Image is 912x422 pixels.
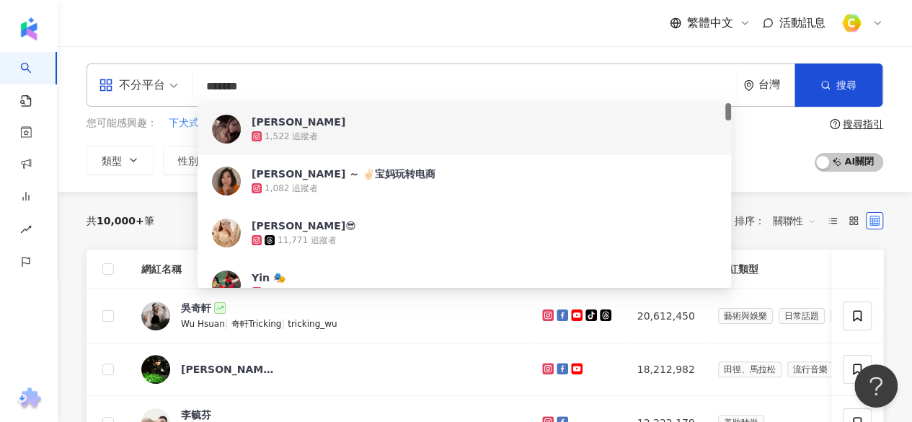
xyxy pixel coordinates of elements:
img: KOL Avatar [212,167,241,195]
a: KOL Avatar吳奇軒Wu Hsuan|奇軒Tricking|tricking_wu [141,301,519,331]
div: 1,522 追蹤者 [265,131,318,143]
button: 下犬式、嬰兒式 [168,115,240,131]
span: 搜尋 [836,79,856,91]
span: 田徑、馬拉松 [718,361,782,377]
span: 您可能感興趣： [87,116,157,131]
img: KOL Avatar [212,271,241,299]
div: [PERSON_NAME]😎 [252,219,356,233]
div: 排序： [735,209,824,232]
img: chrome extension [15,387,43,410]
a: KOL Avatar[PERSON_NAME] [PERSON_NAME] [141,355,519,384]
div: 7,181 追蹤者 [265,286,318,299]
span: 下犬式、嬰兒式 [169,116,239,131]
span: | [281,317,288,329]
span: 10,000+ [97,215,144,227]
img: KOL Avatar [141,302,170,330]
img: KOL Avatar [212,219,241,247]
div: 搜尋指引 [843,118,883,130]
span: question-circle [830,119,840,129]
span: appstore [99,78,113,92]
div: 李毓芬 [181,408,211,422]
span: 藝術與娛樂 [718,308,773,324]
span: Wu Hsuan [181,319,225,329]
span: rise [20,215,32,247]
td: 20,612,450 [626,289,707,343]
span: 繁體中文 [687,15,733,31]
img: %E6%96%B9%E5%BD%A2%E7%B4%94.png [838,9,865,37]
span: environment [743,80,754,91]
img: KOL Avatar [141,355,170,384]
button: 性別 [163,146,231,175]
span: 類型 [102,155,122,167]
div: Yin 🎭 [252,271,285,285]
div: 不分平台 [99,74,165,97]
button: 類型 [87,146,154,175]
div: 1,082 追蹤者 [265,183,318,195]
div: 共 筆 [87,215,154,227]
img: KOL Avatar [212,115,241,144]
span: 關聯性 [773,209,816,232]
span: | [225,317,231,329]
th: 網紅名稱 [130,250,531,289]
span: tricking_wu [288,319,337,329]
div: 吳奇軒 [181,301,211,315]
button: 搜尋 [794,63,882,107]
div: [PERSON_NAME] [252,115,345,129]
span: 活動訊息 [779,16,825,30]
span: 教育與學習 [831,308,885,324]
iframe: Help Scout Beacon - Open [854,364,898,408]
div: [PERSON_NAME] ～ ✌🏻宝妈玩转电商 [252,167,435,181]
div: 11,771 追蹤者 [278,234,337,247]
a: search [20,52,49,108]
span: 性別 [178,155,198,167]
span: 日常話題 [779,308,825,324]
span: 流行音樂 [787,361,833,377]
div: 台灣 [758,79,794,91]
td: 18,212,982 [626,343,707,396]
img: logo icon [17,17,40,40]
span: 奇軒Tricking [231,319,281,329]
div: [PERSON_NAME] [PERSON_NAME] [181,362,275,377]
